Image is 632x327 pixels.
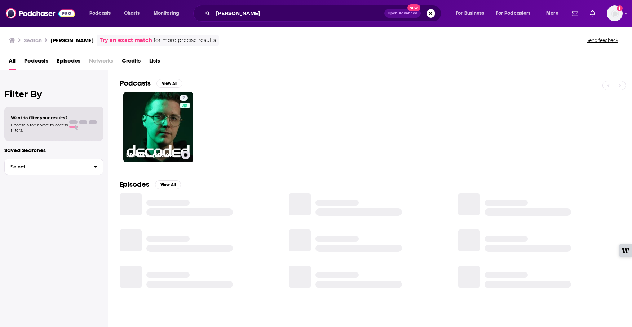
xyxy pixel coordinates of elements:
span: For Podcasters [496,8,531,18]
svg: Add a profile image [617,5,623,11]
span: Choose a tab above to access filters. [11,122,68,133]
a: Try an exact match [100,36,152,44]
img: Podchaser - Follow, Share and Rate Podcasts [6,7,75,20]
button: open menu [451,8,493,19]
h2: Episodes [120,180,149,189]
a: Show notifications dropdown [587,7,598,20]
h3: [PERSON_NAME] [50,37,94,44]
button: open menu [491,8,541,19]
button: Show profile menu [607,5,623,21]
a: Lists [149,55,160,70]
h3: Search [24,37,42,44]
button: Select [4,159,103,175]
a: Show notifications dropdown [569,7,581,20]
span: Charts [124,8,140,18]
img: User Profile [607,5,623,21]
span: Podcasts [89,8,111,18]
span: Select [5,164,88,169]
a: Charts [119,8,144,19]
span: Open Advanced [388,12,417,15]
span: For Business [456,8,484,18]
span: for more precise results [154,36,216,44]
span: Want to filter your results? [11,115,68,120]
p: Saved Searches [4,147,103,154]
button: Open AdvancedNew [384,9,421,18]
a: All [9,55,16,70]
a: Podcasts [24,55,48,70]
a: EpisodesView All [120,180,181,189]
span: New [407,4,420,11]
a: 2DECODED - [PERSON_NAME] Podcast [123,92,193,162]
span: Logged in as OutCastPodChaser [607,5,623,21]
button: Send feedback [584,37,620,43]
span: Networks [89,55,113,70]
span: 2 [182,95,185,102]
a: Credits [122,55,141,70]
h2: Podcasts [120,79,151,88]
h3: DECODED - [PERSON_NAME] Podcast [126,152,178,158]
span: Monitoring [154,8,179,18]
a: PodcastsView All [120,79,182,88]
a: Episodes [57,55,80,70]
button: open menu [541,8,567,19]
button: View All [155,180,181,189]
button: open menu [149,8,189,19]
a: 2 [180,95,188,101]
button: open menu [84,8,120,19]
div: Search podcasts, credits, & more... [200,5,448,22]
button: View All [156,79,182,88]
h2: Filter By [4,89,103,99]
span: More [546,8,558,18]
input: Search podcasts, credits, & more... [213,8,384,19]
